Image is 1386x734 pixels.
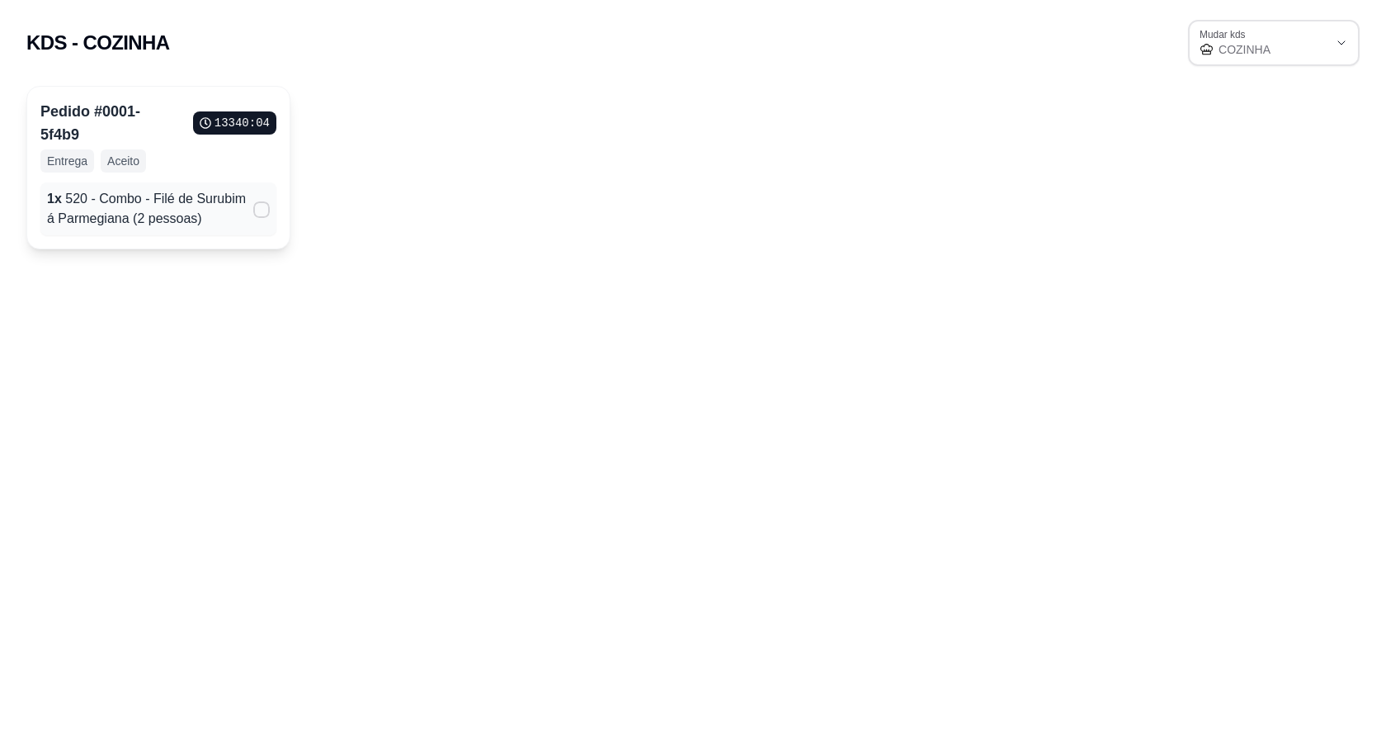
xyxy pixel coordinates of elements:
[1200,27,1251,41] label: Mudar kds
[1219,41,1328,58] span: COZINHA
[47,189,247,229] p: 520 - Combo - Filé de Surubim á Parmegiana (2 pessoas)
[47,192,62,206] span: 1 x
[101,149,146,173] p: Aceito
[40,149,94,173] p: Entrega
[26,30,170,56] h2: KDS - COZINHA
[40,100,177,146] p: Pedido # 0001-5f4b9
[200,115,270,131] p: 13340 : 04
[1188,20,1360,66] button: Mudar kdsCOZINHA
